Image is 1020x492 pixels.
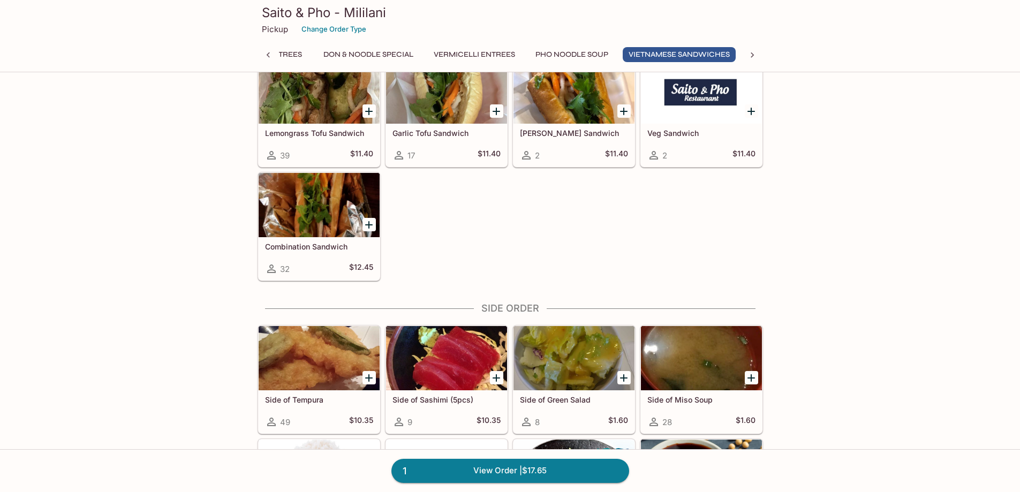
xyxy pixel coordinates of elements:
a: 1View Order |$17.65 [391,459,629,482]
a: Side of Sashimi (5pcs)9$10.35 [386,326,508,434]
a: Side of Miso Soup28$1.60 [640,326,762,434]
a: Veg Sandwich2$11.40 [640,59,762,167]
button: Add Side of Tempura [362,371,376,384]
button: Change Order Type [297,21,371,37]
span: 9 [407,417,412,427]
button: Don & Noodle Special [318,47,419,62]
div: Garlic Tofu Sandwich [386,59,507,124]
span: 8 [535,417,540,427]
div: Side of Tempura [259,326,380,390]
div: Combination Sandwich [259,173,380,237]
a: [PERSON_NAME] Sandwich2$11.40 [513,59,635,167]
div: Side of Green Salad [513,326,634,390]
h5: Lemongrass Tofu Sandwich [265,128,373,138]
h5: [PERSON_NAME] Sandwich [520,128,628,138]
a: Side of Tempura49$10.35 [258,326,380,434]
h5: Side of Sashimi (5pcs) [392,395,501,404]
button: Pho Noodle Soup [530,47,614,62]
div: Veg Sandwich [641,59,762,124]
button: Add Veg Sandwich [745,104,758,118]
h5: Side of Green Salad [520,395,628,404]
h5: Side of Miso Soup [647,395,755,404]
a: Combination Sandwich32$12.45 [258,172,380,281]
span: 32 [280,264,290,274]
div: Lemongrass Tofu Sandwich [259,59,380,124]
h5: Veg Sandwich [647,128,755,138]
button: Add Pâté Sandwich [617,104,631,118]
h5: $10.35 [477,415,501,428]
button: Add Side of Miso Soup [745,371,758,384]
h5: $1.60 [736,415,755,428]
a: Side of Green Salad8$1.60 [513,326,635,434]
a: Lemongrass Tofu Sandwich39$11.40 [258,59,380,167]
span: 49 [280,417,290,427]
h5: $10.35 [349,415,373,428]
h5: Garlic Tofu Sandwich [392,128,501,138]
button: Entrees [261,47,309,62]
h5: $11.40 [605,149,628,162]
button: Add Garlic Tofu Sandwich [490,104,503,118]
button: Add Combination Sandwich [362,218,376,231]
h5: Combination Sandwich [265,242,373,251]
h5: Side of Tempura [265,395,373,404]
h5: $11.40 [732,149,755,162]
div: Pâté Sandwich [513,59,634,124]
p: Pickup [262,24,288,34]
h3: Saito & Pho - Mililani [262,4,759,21]
span: 39 [280,150,290,161]
span: 2 [662,150,667,161]
h4: Side Order [258,302,763,314]
span: 1 [396,464,413,479]
button: Add Lemongrass Tofu Sandwich [362,104,376,118]
h5: $1.60 [608,415,628,428]
h5: $12.45 [349,262,373,275]
button: Vietnamese Sandwiches [623,47,736,62]
button: Add Side of Sashimi (5pcs) [490,371,503,384]
span: 17 [407,150,415,161]
button: Vermicelli Entrees [428,47,521,62]
div: Side of Sashimi (5pcs) [386,326,507,390]
span: 28 [662,417,672,427]
button: Add Side of Green Salad [617,371,631,384]
a: Garlic Tofu Sandwich17$11.40 [386,59,508,167]
h5: $11.40 [478,149,501,162]
span: 2 [535,150,540,161]
div: Side of Miso Soup [641,326,762,390]
h5: $11.40 [350,149,373,162]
